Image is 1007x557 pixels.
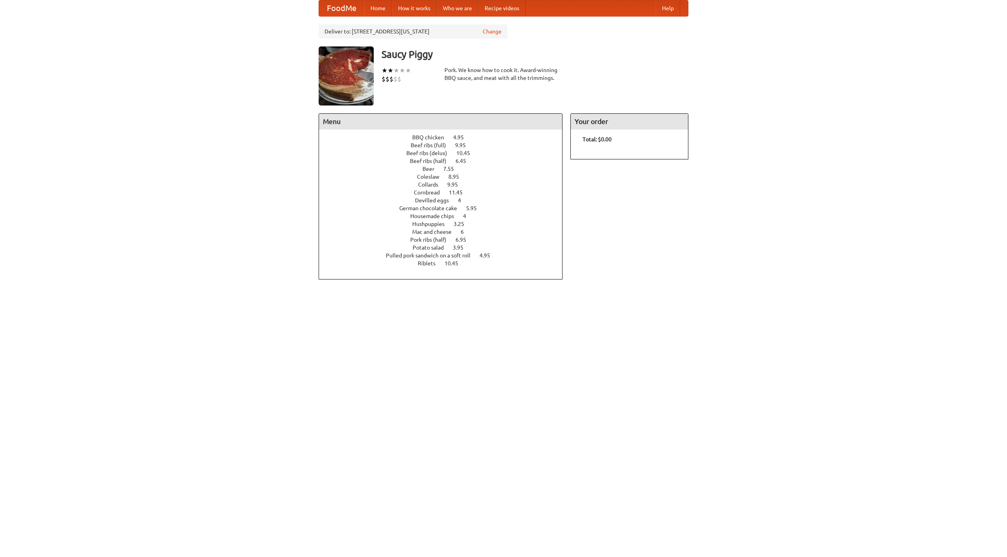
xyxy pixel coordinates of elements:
li: ★ [387,66,393,75]
span: Potato salad [413,244,452,251]
li: ★ [399,66,405,75]
span: 4.95 [453,134,472,141]
span: Beef ribs (delux) [406,150,455,156]
a: Hushpuppies 3.25 [412,221,479,227]
a: FoodMe [319,0,364,16]
img: angular.jpg [319,46,374,105]
span: Cornbread [414,189,448,196]
span: 11.45 [449,189,470,196]
span: Devilled eggs [415,197,457,204]
a: Help [656,0,680,16]
span: Pork ribs (half) [410,237,454,243]
a: Beef ribs (full) 9.95 [411,142,480,148]
h4: Menu [319,114,562,130]
span: 8.95 [448,174,467,180]
span: Riblets [418,260,443,266]
li: ★ [382,66,387,75]
a: Beef ribs (delux) 10.45 [406,150,485,156]
span: German chocolate cake [399,205,465,211]
span: 9.95 [455,142,474,148]
a: Riblets 10.45 [418,260,473,266]
li: $ [393,75,397,83]
span: Collards [418,181,446,188]
a: Cornbread 11.45 [414,189,477,196]
a: Beef ribs (half) 6.45 [410,158,481,164]
a: How it works [392,0,437,16]
span: 10.45 [456,150,478,156]
a: Pork ribs (half) 6.95 [410,237,481,243]
span: 6 [461,229,472,235]
a: Recipe videos [478,0,526,16]
a: German chocolate cake 5.95 [399,205,491,211]
span: Coleslaw [417,174,447,180]
span: Beef ribs (full) [411,142,454,148]
a: Housemade chips 4 [410,213,481,219]
span: Pulled pork sandwich on a soft roll [386,252,478,259]
span: 4 [458,197,469,204]
div: Pork. We know how to cook it. Award-winning BBQ sauce, and meat with all the trimmings. [444,66,563,82]
span: BBQ chicken [412,134,452,141]
a: Collards 9.95 [418,181,472,188]
li: ★ [405,66,411,75]
span: 4.95 [480,252,498,259]
a: Beer 7.55 [422,166,468,172]
h3: Saucy Piggy [382,46,688,62]
span: 9.95 [447,181,466,188]
a: Pulled pork sandwich on a soft roll 4.95 [386,252,505,259]
span: 3.25 [454,221,472,227]
a: Potato salad 3.95 [413,244,478,251]
span: 4 [463,213,474,219]
li: $ [389,75,393,83]
a: Devilled eggs 4 [415,197,476,204]
span: Housemade chips [410,213,462,219]
li: ★ [393,66,399,75]
span: 7.55 [443,166,462,172]
a: Coleslaw 8.95 [417,174,474,180]
span: Hushpuppies [412,221,452,227]
li: $ [382,75,385,83]
a: Mac and cheese 6 [412,229,478,235]
h4: Your order [571,114,688,130]
span: Mac and cheese [412,229,459,235]
li: $ [385,75,389,83]
span: 6.45 [456,158,474,164]
span: 10.45 [444,260,466,266]
a: BBQ chicken 4.95 [412,134,478,141]
a: Change [483,28,502,35]
li: $ [397,75,401,83]
span: 3.95 [453,244,471,251]
span: 6.95 [456,237,474,243]
a: Home [364,0,392,16]
div: Deliver to: [STREET_ADDRESS][US_STATE] [319,24,507,39]
b: Total: $0.00 [583,136,612,142]
span: Beef ribs (half) [410,158,454,164]
a: Who we are [437,0,478,16]
span: Beer [422,166,442,172]
span: 5.95 [466,205,485,211]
